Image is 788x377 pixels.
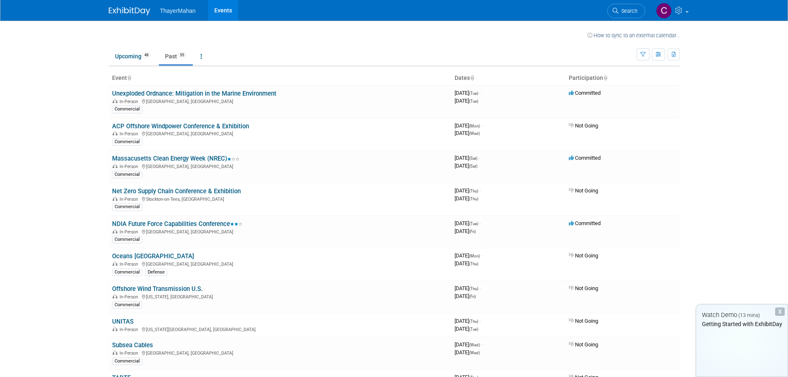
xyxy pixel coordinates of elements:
[738,312,760,318] span: (13 mins)
[469,351,480,355] span: (Wed)
[112,228,448,235] div: [GEOGRAPHIC_DATA], [GEOGRAPHIC_DATA]
[112,163,448,169] div: [GEOGRAPHIC_DATA], [GEOGRAPHIC_DATA]
[618,8,637,14] span: Search
[469,343,480,347] span: (Wed)
[112,203,142,211] div: Commercial
[159,48,193,64] a: Past55
[479,90,481,96] span: -
[109,7,150,15] img: ExhibitDay
[120,164,141,169] span: In-Person
[470,74,474,81] a: Sort by Start Date
[120,351,141,356] span: In-Person
[587,32,680,38] a: How to sync to an external calendar...
[113,262,117,266] img: In-Person Event
[569,252,598,259] span: Not Going
[569,122,598,129] span: Not Going
[112,220,242,228] a: NDIA Future Force Capabilities Conference
[112,122,249,130] a: ACP Offshore Windpower Conference & Exhibition
[469,164,477,168] span: (Sat)
[455,228,476,234] span: [DATE]
[112,293,448,300] div: [US_STATE], [GEOGRAPHIC_DATA]
[112,358,142,365] div: Commercial
[142,52,151,58] span: 48
[479,187,481,194] span: -
[469,286,478,291] span: (Thu)
[469,156,477,161] span: (Sat)
[455,349,480,355] span: [DATE]
[120,131,141,137] span: In-Person
[469,91,478,96] span: (Tue)
[479,285,481,291] span: -
[775,307,785,316] div: Dismiss
[120,327,141,332] span: In-Person
[109,48,157,64] a: Upcoming48
[481,341,482,348] span: -
[481,122,482,129] span: -
[455,187,481,194] span: [DATE]
[127,74,131,81] a: Sort by Event Name
[656,3,672,19] img: Christopher Rice
[112,318,134,325] a: UNITAS
[451,71,565,85] th: Dates
[455,318,481,324] span: [DATE]
[455,155,480,161] span: [DATE]
[112,138,142,146] div: Commercial
[160,7,196,14] span: ThayerMahan
[112,341,153,349] a: Subsea Cables
[469,197,478,201] span: (Thu)
[112,155,240,162] a: Massacusetts Clean Energy Week (NREC)
[469,99,478,103] span: (Tue)
[112,326,448,332] div: [US_STATE][GEOGRAPHIC_DATA], [GEOGRAPHIC_DATA]
[112,106,142,113] div: Commercial
[603,74,607,81] a: Sort by Participation Type
[120,294,141,300] span: In-Person
[469,221,478,226] span: (Tue)
[455,341,482,348] span: [DATE]
[112,195,448,202] div: Stockton-on-Tees, [GEOGRAPHIC_DATA]
[112,349,448,356] div: [GEOGRAPHIC_DATA], [GEOGRAPHIC_DATA]
[569,155,601,161] span: Committed
[112,98,448,104] div: [GEOGRAPHIC_DATA], [GEOGRAPHIC_DATA]
[569,318,598,324] span: Not Going
[120,229,141,235] span: In-Person
[469,131,480,136] span: (Wed)
[569,285,598,291] span: Not Going
[113,327,117,331] img: In-Person Event
[112,269,142,276] div: Commercial
[469,262,478,266] span: (Thu)
[120,197,141,202] span: In-Person
[112,171,142,178] div: Commercial
[112,187,241,195] a: Net Zero Supply Chain Conference & Exhibition
[145,269,167,276] div: Defense
[469,294,476,299] span: (Fri)
[569,90,601,96] span: Committed
[479,220,481,226] span: -
[455,122,482,129] span: [DATE]
[569,341,598,348] span: Not Going
[469,327,478,331] span: (Tue)
[455,285,481,291] span: [DATE]
[696,320,788,328] div: Getting Started with ExhibitDay
[569,187,598,194] span: Not Going
[696,311,788,319] div: Watch Demo
[565,71,680,85] th: Participation
[112,285,203,293] a: Offshore Wind Transmission U.S.
[479,155,480,161] span: -
[481,252,482,259] span: -
[455,293,476,299] span: [DATE]
[469,189,478,193] span: (Thu)
[112,301,142,309] div: Commercial
[469,254,480,258] span: (Mon)
[469,229,476,234] span: (Fri)
[113,99,117,103] img: In-Person Event
[112,130,448,137] div: [GEOGRAPHIC_DATA], [GEOGRAPHIC_DATA]
[455,90,481,96] span: [DATE]
[455,98,478,104] span: [DATE]
[479,318,481,324] span: -
[469,319,478,324] span: (Thu)
[455,260,478,267] span: [DATE]
[607,4,645,18] a: Search
[120,99,141,104] span: In-Person
[113,164,117,168] img: In-Person Event
[455,326,478,332] span: [DATE]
